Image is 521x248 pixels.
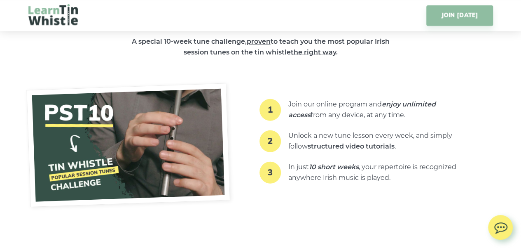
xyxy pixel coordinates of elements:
[309,163,359,171] strong: 10 short weeks
[259,99,281,121] span: 1
[259,130,281,152] span: 2
[288,94,461,125] li: Join our online program and from any device, at any time.
[288,100,436,119] em: enjoy unlimited access
[259,162,281,184] span: 3
[291,48,336,56] span: the right way
[288,125,461,157] li: Unlock a new tune lesson every week, and simply follow .
[308,142,395,150] strong: structured video tutorials
[426,5,493,26] a: JOIN [DATE]
[488,215,513,236] img: chat.svg
[247,38,271,45] span: proven
[132,38,390,56] strong: A special 10-week tune challenge, to teach you the most popular Irish session tunes on the tin wh...
[28,4,78,25] img: LearnTinWhistle.com
[288,157,461,188] li: In just , your repertoire is recognized anywhere Irish music is played.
